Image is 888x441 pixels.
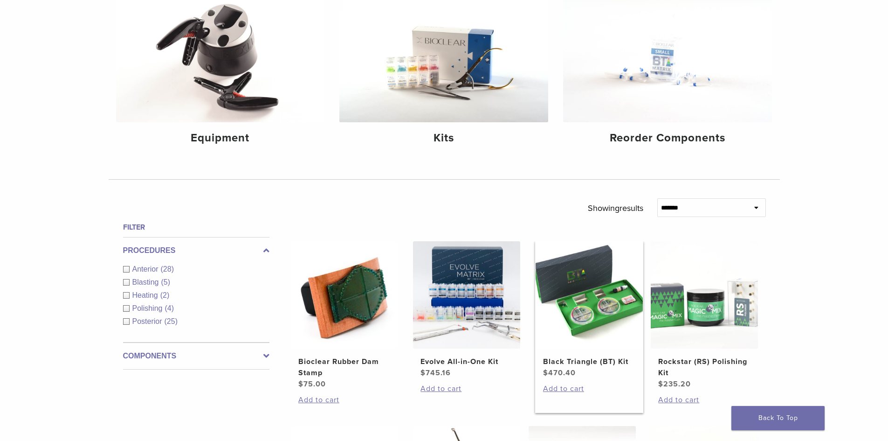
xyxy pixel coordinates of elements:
[123,222,269,233] h4: Filter
[123,245,269,256] label: Procedures
[543,383,635,394] a: Add to cart: “Black Triangle (BT) Kit”
[651,241,758,349] img: Rockstar (RS) Polishing Kit
[132,291,160,299] span: Heating
[650,241,759,390] a: Rockstar (RS) Polishing KitRockstar (RS) Polishing Kit $235.20
[161,265,174,273] span: (28)
[160,291,170,299] span: (2)
[124,130,317,147] h4: Equipment
[298,394,391,406] a: Add to cart: “Bioclear Rubber Dam Stamp”
[536,241,643,349] img: Black Triangle (BT) Kit
[165,304,174,312] span: (4)
[658,379,663,389] span: $
[161,278,170,286] span: (5)
[535,241,644,378] a: Black Triangle (BT) KitBlack Triangle (BT) Kit $470.40
[543,368,548,378] span: $
[420,368,426,378] span: $
[298,356,391,378] h2: Bioclear Rubber Dam Stamp
[347,130,541,147] h4: Kits
[298,379,326,389] bdi: 75.00
[123,350,269,362] label: Components
[543,368,576,378] bdi: 470.40
[588,198,643,218] p: Showing results
[413,241,521,378] a: Evolve All-in-One KitEvolve All-in-One Kit $745.16
[165,317,178,325] span: (25)
[132,265,161,273] span: Anterior
[132,317,165,325] span: Posterior
[420,383,513,394] a: Add to cart: “Evolve All-in-One Kit”
[658,379,691,389] bdi: 235.20
[298,379,303,389] span: $
[420,368,451,378] bdi: 745.16
[290,241,399,390] a: Bioclear Rubber Dam StampBioclear Rubber Dam Stamp $75.00
[420,356,513,367] h2: Evolve All-in-One Kit
[291,241,398,349] img: Bioclear Rubber Dam Stamp
[658,356,750,378] h2: Rockstar (RS) Polishing Kit
[658,394,750,406] a: Add to cart: “Rockstar (RS) Polishing Kit”
[413,241,520,349] img: Evolve All-in-One Kit
[543,356,635,367] h2: Black Triangle (BT) Kit
[571,130,764,147] h4: Reorder Components
[132,278,161,286] span: Blasting
[132,304,165,312] span: Polishing
[731,406,825,430] a: Back To Top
